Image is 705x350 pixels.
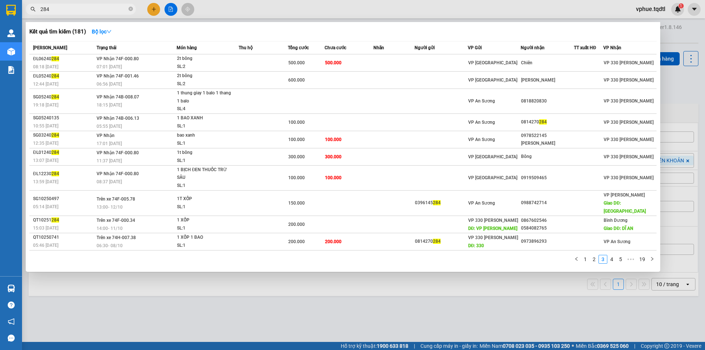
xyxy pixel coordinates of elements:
div: SL: 1 [177,203,232,211]
span: Giao: [40,31,107,54]
button: Bộ lọcdown [86,26,117,37]
span: VP Nhận [603,45,621,50]
span: 05:55 [DATE] [97,124,122,129]
span: VP Gửi [468,45,482,50]
span: 284 [433,239,441,244]
span: Trên xe 74F-000.34 [97,218,135,223]
span: 07:01 [DATE] [97,64,122,69]
li: Next Page [648,255,657,264]
span: VP Nhận [97,133,115,138]
div: [PERSON_NAME] [521,76,574,84]
span: VP An Sương [468,137,495,142]
h3: Kết quả tìm kiếm ( 181 ) [29,28,86,36]
div: Chiên [521,59,574,67]
span: VP 330 [PERSON_NAME] [604,60,654,65]
span: 08:18 [DATE] [33,64,58,69]
div: ĐL06240 [33,55,94,63]
span: VP Nhận 74F-000.80 [97,171,139,176]
div: bao xanh [177,131,232,140]
a: 1 [581,255,589,263]
span: VP 330 [PERSON_NAME] [604,137,654,142]
div: SG03240 [33,131,94,139]
span: 284 [51,217,59,223]
span: Tổng cước [288,45,309,50]
img: solution-icon [7,66,15,74]
span: search [30,7,36,12]
div: QT10250741 [33,234,94,241]
div: SL: 1 [177,122,232,130]
span: 100.000 [288,137,305,142]
div: SL: 1 [177,182,232,190]
li: Previous Page [572,255,581,264]
div: ĐL12230 [33,170,94,178]
div: 2t bông [177,72,232,80]
div: 0978522145 [521,132,574,140]
span: 284 [539,119,547,125]
span: 05:46 [DATE] [33,243,58,248]
span: BÀ RỊA VŨNG TÀU [40,4,97,20]
div: SL: 2 [177,63,232,71]
span: message [8,335,15,342]
span: 500.000 [325,60,341,65]
span: 12:44 [DATE] [33,82,58,87]
span: VP [PERSON_NAME] [604,192,645,198]
span: VP Nhận 74B-008.07 [97,94,139,100]
div: 2t bông [177,55,232,63]
div: 1 thung giay 1 balo 1 thang 1 balo [177,89,232,105]
span: Người nhận [521,45,545,50]
span: VP 330 [PERSON_NAME] [468,218,518,223]
div: SL: 2 [177,80,232,88]
span: 284 [51,56,59,61]
span: close-circle [129,6,133,13]
span: 200.000 [288,222,305,227]
div: QT10251 [33,216,94,224]
span: TT xuất HĐ [574,45,596,50]
span: 18:15 [DATE] [97,102,122,108]
span: 13:59 [DATE] [33,179,58,184]
strong: Bộ lọc [92,29,112,35]
span: VP 330 [PERSON_NAME] [468,235,518,240]
span: DĐ: VP [PERSON_NAME] [468,226,518,231]
span: 10:55 [DATE] [33,123,58,129]
span: VP 330 [PERSON_NAME] [604,120,654,125]
span: 284 [51,133,59,138]
span: VP 330 [PERSON_NAME] [604,98,654,104]
div: 0584082765 [521,224,574,232]
img: warehouse-icon [7,48,15,55]
li: Next 5 Pages [625,255,637,264]
span: 100.000 [325,175,341,180]
img: logo-vxr [6,5,16,16]
span: left [574,257,579,261]
p: Gửi: [3,21,39,29]
span: VP Huế [15,21,38,29]
a: 2 [590,255,598,263]
span: 100.000 [325,137,341,142]
div: ĐL01240 [33,149,94,156]
span: VP [GEOGRAPHIC_DATA] [468,77,517,83]
span: VP [GEOGRAPHIC_DATA] [468,154,517,159]
img: warehouse-icon [7,285,15,292]
span: 11:37 [DATE] [97,158,122,163]
span: close-circle [129,7,133,11]
span: [PERSON_NAME] [33,45,67,50]
span: VP 330 [PERSON_NAME] [604,175,654,180]
a: 3 [599,255,607,263]
span: 200.000 [325,239,341,244]
li: 1 [581,255,590,264]
span: Nhãn [373,45,384,50]
span: Giao DĐ: DĨ AN [604,226,633,231]
span: 08:37 [DATE] [97,179,122,184]
div: 0818820830 [521,97,574,105]
span: 17:01 [DATE] [97,141,122,146]
span: VP 330 [PERSON_NAME] [604,154,654,159]
div: SL: 1 [177,140,232,148]
span: Giao DĐ: [GEOGRAPHIC_DATA] [604,201,646,214]
span: notification [8,318,15,325]
span: 05:14 [DATE] [33,204,58,209]
div: 0814270 [521,118,574,126]
a: 19 [637,255,647,263]
div: SL: 4 [177,105,232,113]
span: 15:03 [DATE] [33,225,58,231]
span: question-circle [8,302,15,308]
input: Tìm tên, số ĐT hoặc mã đơn [40,5,127,13]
